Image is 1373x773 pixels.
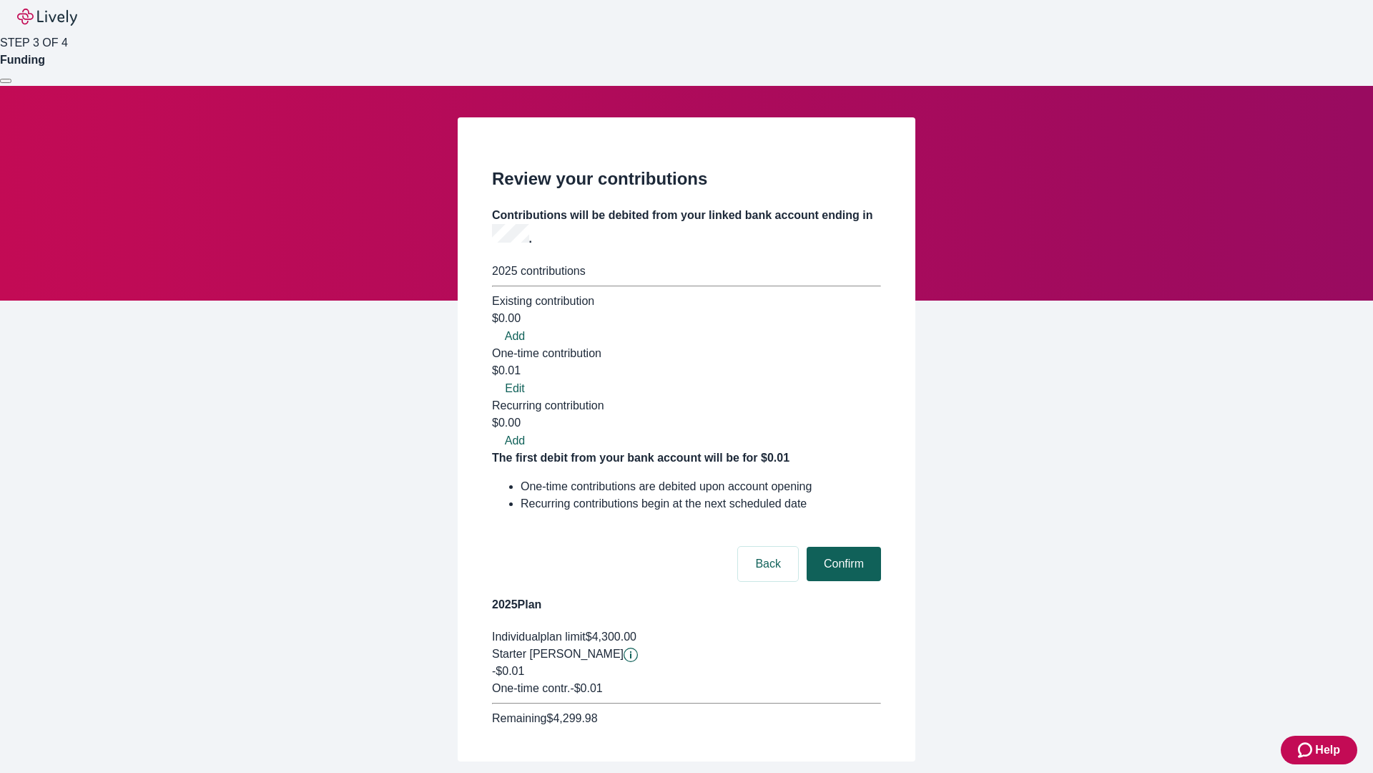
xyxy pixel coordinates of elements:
li: Recurring contributions begin at the next scheduled date [521,495,881,512]
span: $4,299.98 [546,712,597,724]
span: Remaining [492,712,546,724]
span: - $0.01 [570,682,602,694]
img: Lively [17,9,77,26]
button: Edit [492,380,538,397]
div: 2025 contributions [492,263,881,280]
div: $0.00 [492,310,881,327]
span: $4,300.00 [586,631,636,643]
strong: The first debit from your bank account will be for $0.01 [492,452,789,464]
span: One-time contr. [492,682,570,694]
svg: Starter penny details [624,648,638,662]
span: Help [1315,742,1340,759]
li: One-time contributions are debited upon account opening [521,478,881,495]
button: Add [492,328,538,345]
button: Add [492,432,538,449]
div: One-time contribution [492,345,881,362]
button: Back [738,547,798,581]
div: $0.00 [492,414,881,432]
svg: Zendesk support icon [1298,742,1315,759]
span: Starter [PERSON_NAME] [492,648,624,660]
span: Individual plan limit [492,631,586,643]
h2: Review your contributions [492,166,881,192]
div: $0.01 [492,362,881,379]
h4: Contributions will be debited from your linked bank account ending in . [492,207,881,248]
h4: 2025 Plan [492,596,881,613]
div: Recurring contribution [492,397,881,414]
button: Lively will contribute $0.01 to establish your account [624,648,638,662]
button: Confirm [807,547,881,581]
button: Zendesk support iconHelp [1281,736,1357,764]
span: -$0.01 [492,665,524,677]
div: Existing contribution [492,293,881,310]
